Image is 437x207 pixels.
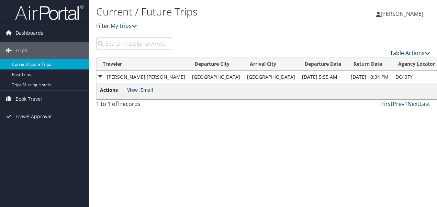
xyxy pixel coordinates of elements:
a: Email [141,87,153,93]
span: [PERSON_NAME] [381,10,423,18]
th: Departure Date: activate to sort column descending [299,57,347,71]
span: Travel Approval [15,108,52,125]
th: Return Date: activate to sort column ascending [347,57,392,71]
td: [DATE] 10:34 PM [347,71,392,83]
a: [PERSON_NAME] [376,3,430,24]
a: 1 [404,100,407,108]
a: View [127,87,138,93]
input: Search Traveler or Arrival City [96,37,172,50]
img: airportal-logo.png [15,4,84,21]
th: Traveler: activate to sort column ascending [97,57,189,71]
td: [GEOGRAPHIC_DATA] [189,71,244,83]
h1: Current / Future Trips [96,4,319,19]
span: Dashboards [15,24,43,42]
span: Book Travel [15,90,42,108]
span: 1 [117,100,120,108]
a: First [381,100,393,108]
th: Arrival City: activate to sort column ascending [244,57,299,71]
span: | [127,87,153,93]
td: [DATE] 5:55 AM [299,71,347,83]
span: Actions [100,86,126,94]
a: Table Actions [390,49,430,57]
th: Departure City: activate to sort column ascending [189,57,244,71]
td: [PERSON_NAME] [PERSON_NAME] [97,71,189,83]
a: My trips [111,22,137,30]
a: Prev [393,100,404,108]
a: Last [419,100,430,108]
p: Filter: [96,22,319,31]
span: Trips [15,42,27,59]
a: Next [407,100,419,108]
div: 1 to 1 of records [96,100,172,111]
td: [GEOGRAPHIC_DATA] [244,71,299,83]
